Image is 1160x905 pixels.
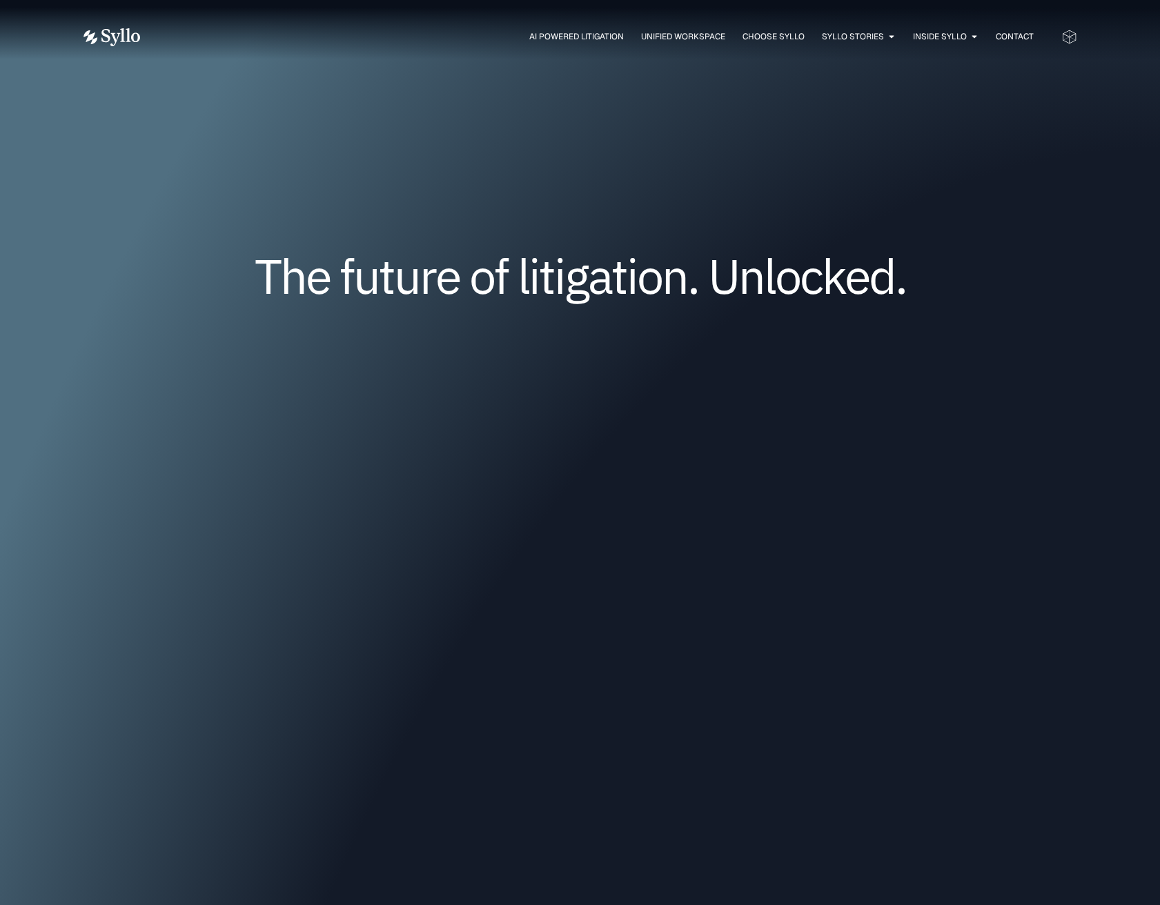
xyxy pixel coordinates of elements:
a: Syllo Stories [822,30,884,43]
a: Unified Workspace [641,30,725,43]
img: Vector [83,28,140,46]
nav: Menu [168,30,1034,43]
a: AI Powered Litigation [529,30,624,43]
a: Choose Syllo [743,30,805,43]
a: Inside Syllo [913,30,967,43]
a: Contact [996,30,1034,43]
h1: The future of litigation. Unlocked. [166,253,994,299]
div: Menu Toggle [168,30,1034,43]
